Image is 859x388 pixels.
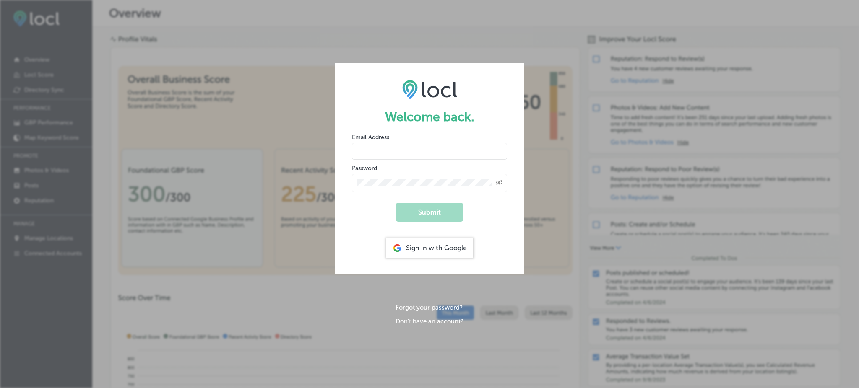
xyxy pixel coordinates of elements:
img: LOCL logo [402,80,457,99]
label: Email Address [352,134,389,141]
h1: Welcome back. [352,109,507,124]
a: Forgot your password? [396,304,463,311]
a: Don't have an account? [396,318,463,325]
div: Sign in with Google [386,238,473,258]
span: Toggle password visibility [496,179,502,187]
label: Password [352,165,377,172]
button: Submit [396,203,463,222]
